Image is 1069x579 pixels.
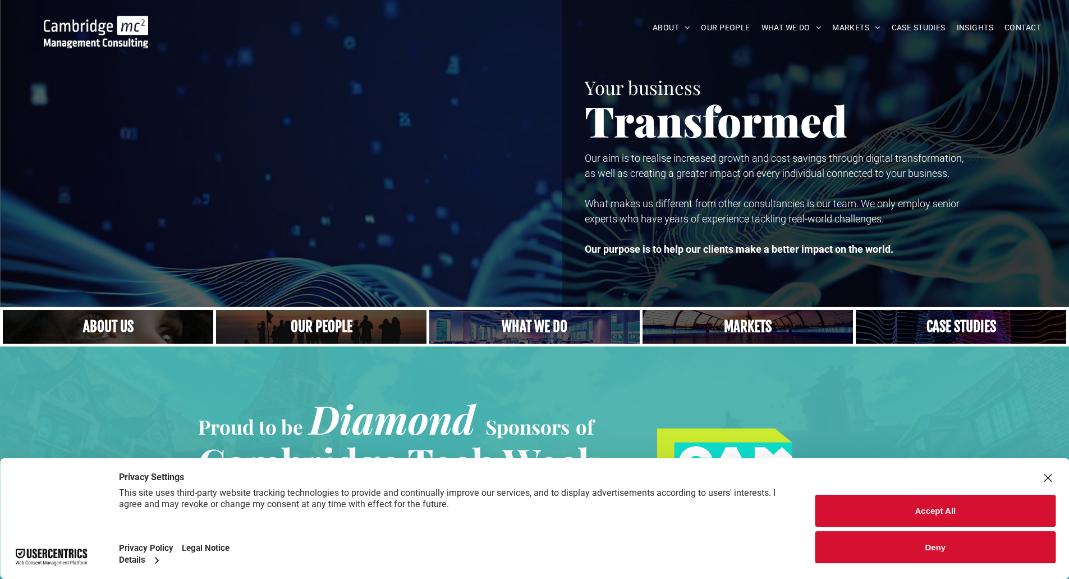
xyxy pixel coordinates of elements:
[585,92,847,148] span: Transformed
[429,310,640,344] a: A yoga teacher lifting his whole body off the ground in the peacock pose
[216,310,426,344] a: A crowd in silhouette at sunset, on a rise or lookout point
[3,310,213,344] a: Close up of woman's face, centered on her eyes
[485,413,570,440] span: Sponsors
[695,19,755,37] a: OUR PEOPLE
[999,19,1047,37] a: CONTACT
[585,152,964,179] span: Our aim is to realise increased growth and cost savings through digital transformation, as well a...
[647,19,696,37] a: ABOUT
[198,413,303,440] span: Proud to be
[756,19,827,37] a: WHAT WE DO
[585,198,960,225] span: What makes us different from other consultancies is our team. We only employ senior experts who h...
[951,19,999,37] a: INSIGHTS
[886,19,951,37] a: CASE STUDIES
[309,392,475,445] span: Diamond
[576,413,594,440] span: of
[44,16,148,48] img: Go to Homepage
[585,75,701,99] span: Your business
[198,435,600,488] span: Cambridge Tech Week
[827,19,886,37] a: MARKETS
[585,243,893,255] strong: Our purpose is to help our clients make a better impact on the world.
[657,428,810,546] img: #CAMTECHWEEK logo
